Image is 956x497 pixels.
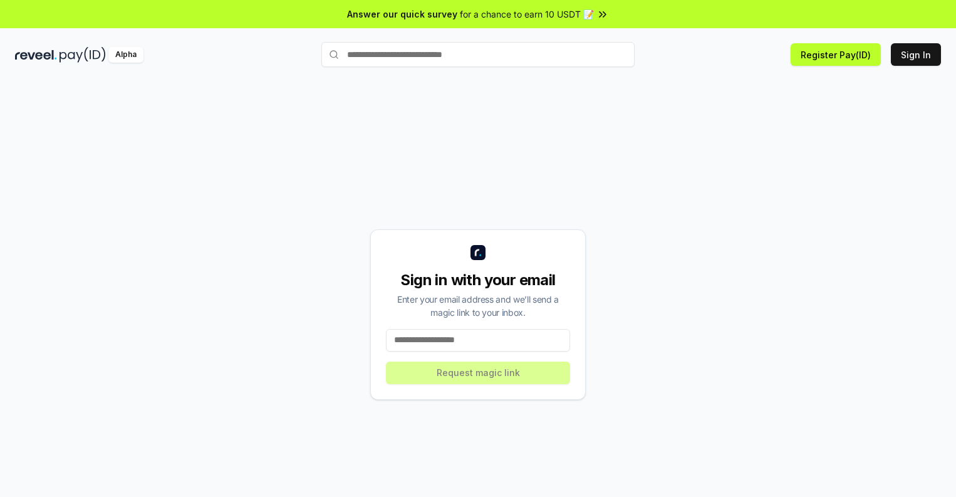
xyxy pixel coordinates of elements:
img: logo_small [470,245,486,260]
div: Alpha [108,47,143,63]
img: pay_id [60,47,106,63]
div: Enter your email address and we’ll send a magic link to your inbox. [386,293,570,319]
img: reveel_dark [15,47,57,63]
span: Answer our quick survey [347,8,457,21]
button: Sign In [891,43,941,66]
button: Register Pay(ID) [791,43,881,66]
div: Sign in with your email [386,270,570,290]
span: for a chance to earn 10 USDT 📝 [460,8,594,21]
